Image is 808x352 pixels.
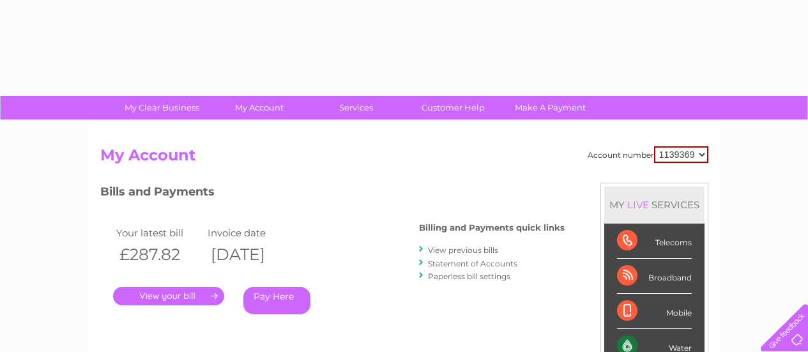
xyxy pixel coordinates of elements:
h3: Bills and Payments [100,183,565,205]
a: My Account [206,96,312,119]
div: Broadband [617,259,692,294]
a: Services [303,96,409,119]
div: LIVE [625,199,652,211]
a: Make A Payment [498,96,603,119]
h2: My Account [100,146,708,171]
a: View previous bills [428,245,498,255]
div: Mobile [617,294,692,329]
div: MY SERVICES [604,187,705,223]
a: . [113,287,224,305]
h4: Billing and Payments quick links [419,223,565,233]
th: [DATE] [204,241,296,268]
a: My Clear Business [109,96,215,119]
div: Telecoms [617,224,692,259]
a: Customer Help [400,96,506,119]
div: Account number [588,146,708,163]
a: Statement of Accounts [428,259,517,268]
td: Your latest bill [113,224,205,241]
td: Invoice date [204,224,296,241]
th: £287.82 [113,241,205,268]
a: Paperless bill settings [428,272,510,281]
a: Pay Here [243,287,310,314]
